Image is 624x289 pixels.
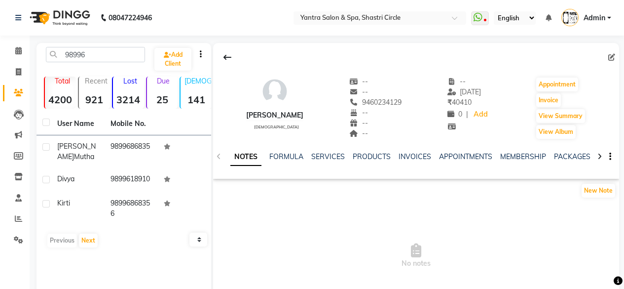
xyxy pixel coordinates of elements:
[154,48,191,71] a: Add Client
[57,174,74,183] span: Divya
[353,152,391,161] a: PRODUCTS
[217,48,238,67] div: Back to Client
[536,109,585,123] button: View Summary
[149,77,178,85] p: Due
[57,199,70,207] span: kirti
[349,129,368,138] span: --
[439,152,492,161] a: APPOINTMENTS
[79,234,98,248] button: Next
[57,142,96,161] span: [PERSON_NAME]
[246,110,303,121] div: [PERSON_NAME]
[184,77,212,85] p: [DEMOGRAPHIC_DATA]
[25,4,93,32] img: logo
[147,93,178,106] strong: 25
[105,168,158,192] td: 9899618910
[105,135,158,168] td: 9899686835
[311,152,345,161] a: SERVICES
[46,47,145,62] input: Search by Name/Mobile/Email/Code
[105,192,158,225] td: 98996868356
[584,13,605,23] span: Admin
[105,113,158,135] th: Mobile No.
[349,98,402,107] span: 9460234129
[554,152,590,161] a: PACKAGES
[349,119,368,127] span: --
[83,77,110,85] p: Recent
[447,110,462,119] span: 0
[536,125,576,139] button: View Album
[447,98,472,107] span: 40410
[45,93,76,106] strong: 4200
[472,108,489,122] a: Add
[109,4,152,32] b: 08047224946
[349,87,368,96] span: --
[447,77,466,86] span: --
[260,77,290,106] img: avatar
[536,78,578,91] button: Appointment
[181,93,212,106] strong: 141
[74,152,94,161] span: mutha
[254,124,299,129] span: [DEMOGRAPHIC_DATA]
[582,184,615,198] button: New Note
[49,77,76,85] p: Total
[269,152,303,161] a: FORMULA
[466,109,468,120] span: |
[113,93,144,106] strong: 3214
[117,77,144,85] p: Lost
[447,98,452,107] span: ₹
[230,148,261,166] a: NOTES
[349,108,368,117] span: --
[561,9,579,26] img: Admin
[51,113,105,135] th: User Name
[399,152,431,161] a: INVOICES
[500,152,546,161] a: MEMBERSHIP
[447,87,481,96] span: [DATE]
[536,93,561,107] button: Invoice
[79,93,110,106] strong: 921
[349,77,368,86] span: --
